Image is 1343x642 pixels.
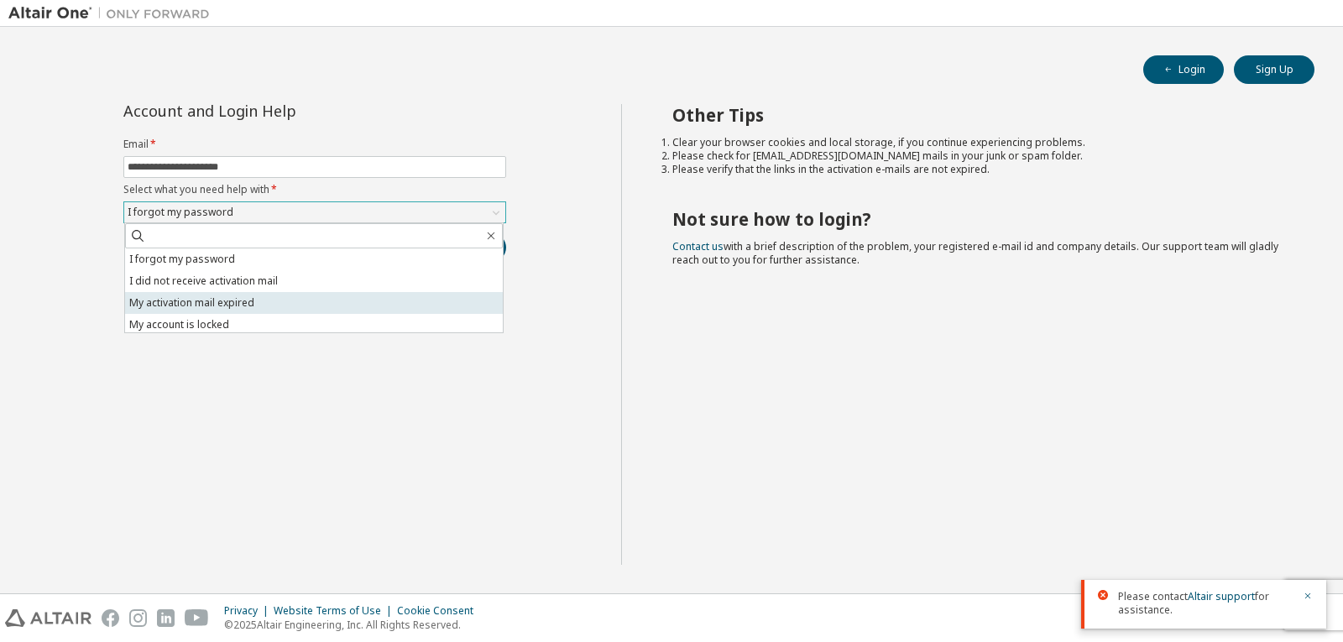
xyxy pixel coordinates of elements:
[129,609,147,627] img: instagram.svg
[123,104,430,117] div: Account and Login Help
[672,239,724,253] a: Contact us
[125,248,503,270] li: I forgot my password
[672,163,1285,176] li: Please verify that the links in the activation e-mails are not expired.
[1118,590,1293,617] span: Please contact for assistance.
[102,609,119,627] img: facebook.svg
[672,149,1285,163] li: Please check for [EMAIL_ADDRESS][DOMAIN_NAME] mails in your junk or spam folder.
[185,609,209,627] img: youtube.svg
[5,609,91,627] img: altair_logo.svg
[397,604,483,618] div: Cookie Consent
[157,609,175,627] img: linkedin.svg
[224,604,274,618] div: Privacy
[125,203,236,222] div: I forgot my password
[274,604,397,618] div: Website Terms of Use
[672,208,1285,230] h2: Not sure how to login?
[123,138,506,151] label: Email
[1234,55,1314,84] button: Sign Up
[224,618,483,632] p: © 2025 Altair Engineering, Inc. All Rights Reserved.
[8,5,218,22] img: Altair One
[1188,589,1255,603] a: Altair support
[1143,55,1224,84] button: Login
[672,136,1285,149] li: Clear your browser cookies and local storage, if you continue experiencing problems.
[672,239,1278,267] span: with a brief description of the problem, your registered e-mail id and company details. Our suppo...
[123,183,506,196] label: Select what you need help with
[124,202,505,222] div: I forgot my password
[672,104,1285,126] h2: Other Tips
